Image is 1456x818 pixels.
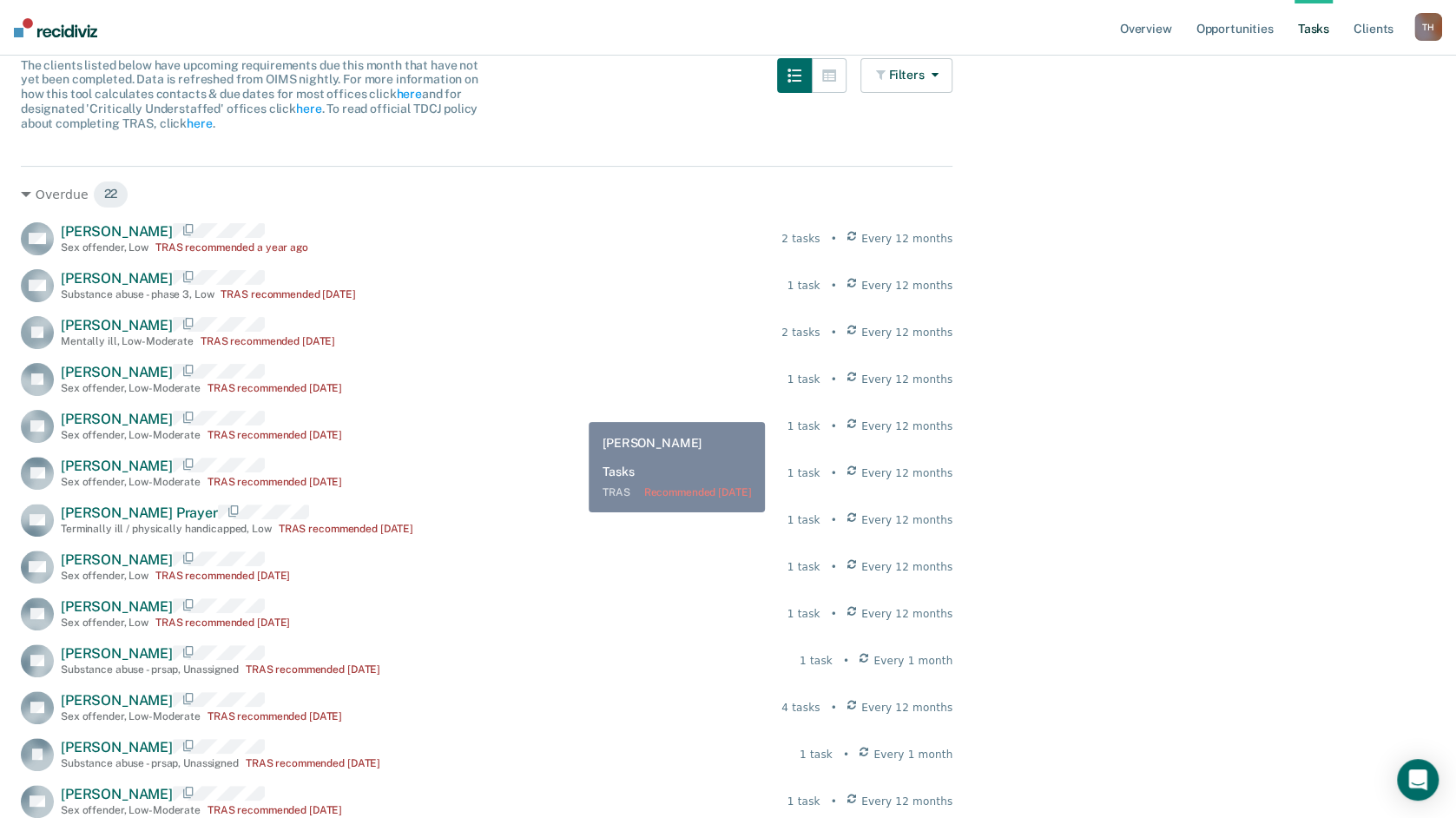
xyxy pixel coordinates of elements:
span: Every 12 months [861,419,952,434]
span: [PERSON_NAME] [61,364,173,380]
a: here [296,102,321,115]
div: TRAS recommended [DATE] [221,288,355,300]
span: Every 12 months [861,512,952,528]
div: • [831,559,837,575]
a: here [187,116,212,130]
div: • [831,606,837,622]
span: Every 12 months [861,372,952,387]
div: TRAS recommended [DATE] [155,617,290,629]
div: 2 tasks [781,231,820,247]
span: Every 1 month [873,747,952,762]
div: Overdue 22 [21,181,952,208]
div: 1 task [787,419,820,434]
div: Sex offender , Low [61,617,148,629]
div: 1 task [787,372,820,387]
span: Every 12 months [861,465,952,481]
div: TRAS recommended [DATE] [246,757,380,769]
div: TRAS recommended [DATE] [201,335,335,347]
span: Every 12 months [861,559,952,575]
span: Every 12 months [861,231,952,247]
div: • [831,794,837,809]
div: • [831,700,837,716]
div: Open Intercom Messenger [1397,759,1439,801]
div: Sex offender , Low [61,241,148,254]
span: Every 12 months [861,278,952,294]
div: • [843,653,849,669]
div: • [843,747,849,762]
span: Every 12 months [861,700,952,716]
div: 1 task [787,794,820,809]
span: 22 [93,181,129,208]
div: T H [1414,13,1442,41]
div: • [831,465,837,481]
span: [PERSON_NAME] [61,317,173,333]
div: 1 task [787,512,820,528]
div: 1 task [800,747,833,762]
div: TRAS recommended [DATE] [208,476,342,488]
span: [PERSON_NAME] [61,223,173,240]
span: [PERSON_NAME] [61,458,173,474]
span: [PERSON_NAME] [61,645,173,662]
img: Recidiviz [14,18,97,37]
span: Every 1 month [873,653,952,669]
div: • [831,512,837,528]
div: Substance abuse - phase 3 , Low [61,288,214,300]
div: Terminally ill / physically handicapped , Low [61,523,272,535]
div: Substance abuse - prsap , Unassigned [61,757,239,769]
div: 4 tasks [781,700,820,716]
div: 2 tasks [781,325,820,340]
span: [PERSON_NAME] [61,551,173,568]
div: 1 task [787,606,820,622]
div: TRAS recommended [DATE] [246,663,380,676]
div: 1 task [787,278,820,294]
span: Every 12 months [861,325,952,340]
a: here [396,87,421,101]
div: • [831,325,837,340]
div: TRAS recommended [DATE] [208,382,342,394]
div: Sex offender , Low-Moderate [61,382,201,394]
div: TRAS recommended a year ago [155,241,308,254]
div: • [831,419,837,434]
div: TRAS recommended [DATE] [208,429,342,441]
span: [PERSON_NAME] [61,598,173,615]
span: Every 12 months [861,606,952,622]
span: [PERSON_NAME] [61,411,173,427]
div: TRAS recommended [DATE] [279,523,413,535]
div: TRAS recommended [DATE] [208,804,342,816]
div: Sex offender , Low-Moderate [61,804,201,816]
span: [PERSON_NAME] [61,270,173,287]
span: [PERSON_NAME] Prayer [61,505,218,521]
div: • [831,278,837,294]
span: [PERSON_NAME] [61,692,173,709]
div: Sex offender , Low-Moderate [61,476,201,488]
div: TRAS recommended [DATE] [208,710,342,722]
button: TH [1414,13,1442,41]
div: Substance abuse - prsap , Unassigned [61,663,239,676]
span: Every 12 months [861,794,952,809]
div: 1 task [787,559,820,575]
span: The clients listed below have upcoming requirements due this month that have not yet been complet... [21,58,478,130]
div: Sex offender , Low-Moderate [61,429,201,441]
div: • [831,372,837,387]
span: [PERSON_NAME] [61,786,173,802]
div: Mentally ill , Low-Moderate [61,335,194,347]
div: TRAS recommended [DATE] [155,570,290,582]
span: [PERSON_NAME] [61,739,173,755]
div: Sex offender , Low-Moderate [61,710,201,722]
div: • [831,231,837,247]
div: Sex offender , Low [61,570,148,582]
button: Filters [860,58,952,93]
div: 1 task [787,465,820,481]
div: 1 task [800,653,833,669]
